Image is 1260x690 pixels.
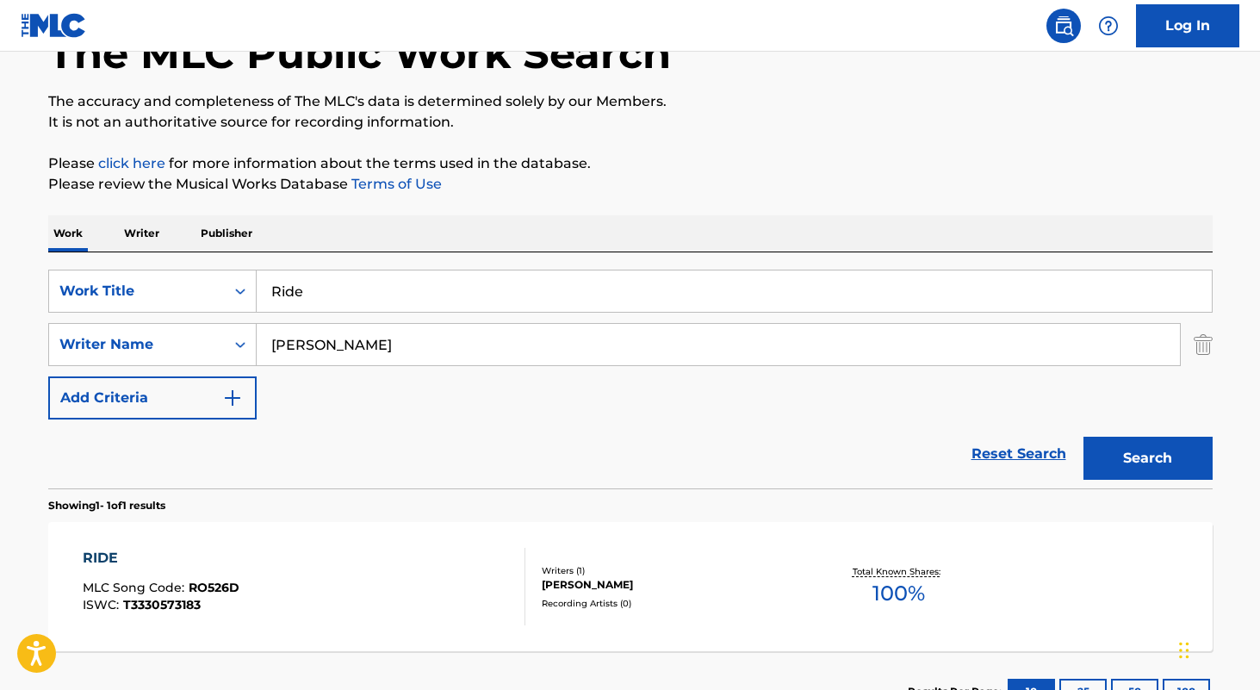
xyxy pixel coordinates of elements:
[48,215,88,252] p: Work
[1098,16,1119,36] img: help
[1194,323,1213,366] img: Delete Criterion
[1174,607,1260,690] iframe: Chat Widget
[48,153,1213,174] p: Please for more information about the terms used in the database.
[48,522,1213,651] a: RIDEMLC Song Code:RO526DISWC:T3330573183Writers (1)[PERSON_NAME]Recording Artists (0)Total Known ...
[1179,625,1189,676] div: Drag
[196,215,258,252] p: Publisher
[98,155,165,171] a: click here
[1136,4,1239,47] a: Log In
[872,578,925,609] span: 100 %
[59,334,214,355] div: Writer Name
[48,112,1213,133] p: It is not an authoritative source for recording information.
[853,565,945,578] p: Total Known Shares:
[1091,9,1126,43] div: Help
[83,548,239,569] div: RIDE
[83,597,123,612] span: ISWC :
[48,376,257,420] button: Add Criteria
[542,597,802,610] div: Recording Artists ( 0 )
[1053,16,1074,36] img: search
[1083,437,1213,480] button: Search
[348,176,442,192] a: Terms of Use
[48,91,1213,112] p: The accuracy and completeness of The MLC's data is determined solely by our Members.
[1046,9,1081,43] a: Public Search
[21,13,87,38] img: MLC Logo
[963,435,1075,473] a: Reset Search
[189,580,239,595] span: RO526D
[542,564,802,577] div: Writers ( 1 )
[222,388,243,408] img: 9d2ae6d4665cec9f34b9.svg
[48,174,1213,195] p: Please review the Musical Works Database
[59,281,214,301] div: Work Title
[48,498,165,513] p: Showing 1 - 1 of 1 results
[123,597,201,612] span: T3330573183
[83,580,189,595] span: MLC Song Code :
[48,28,671,79] h1: The MLC Public Work Search
[119,215,164,252] p: Writer
[542,577,802,593] div: [PERSON_NAME]
[48,270,1213,488] form: Search Form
